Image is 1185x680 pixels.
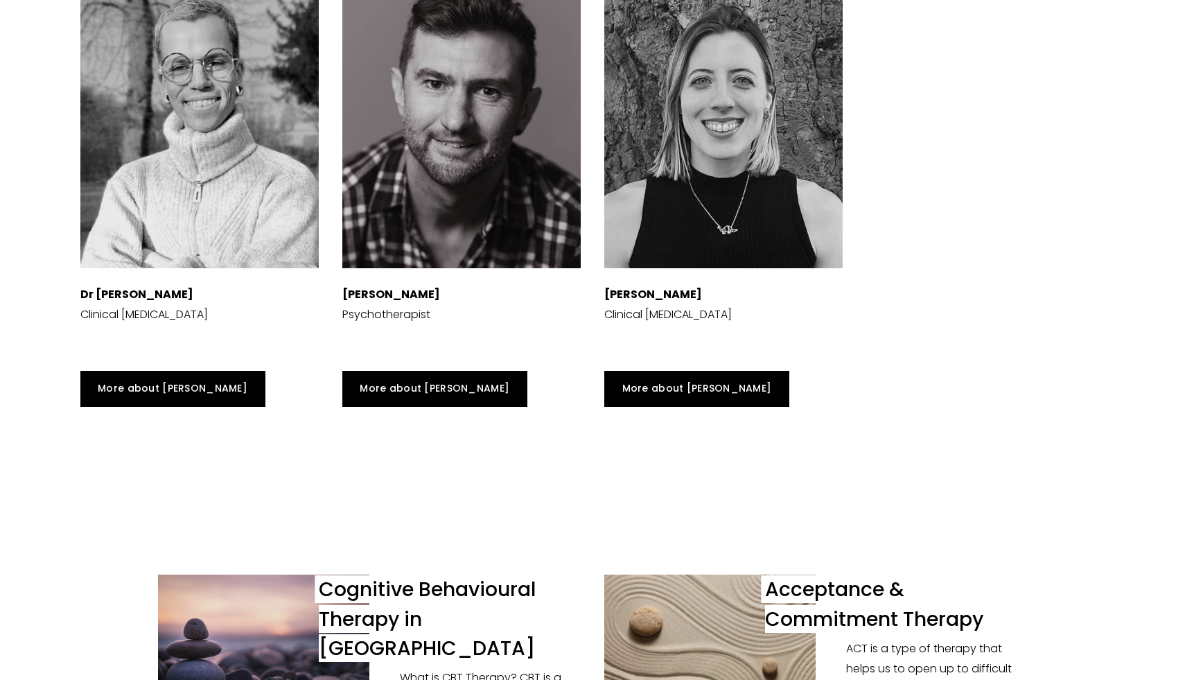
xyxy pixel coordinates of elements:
[342,371,527,407] a: More about [PERSON_NAME]
[319,575,541,662] h4: Cognitive Behavioural Therapy in [GEOGRAPHIC_DATA]
[604,286,732,322] p: Clinical [MEDICAL_DATA]
[80,286,208,322] p: Clinical [MEDICAL_DATA]
[604,371,789,407] a: More about [PERSON_NAME]
[342,286,440,302] strong: [PERSON_NAME]
[80,371,265,407] a: More about [PERSON_NAME]
[765,575,983,632] h4: Acceptance & Commitment Therapy
[80,286,193,302] strong: Dr [PERSON_NAME]
[604,286,702,302] strong: [PERSON_NAME]
[342,286,440,322] p: Psychotherapist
